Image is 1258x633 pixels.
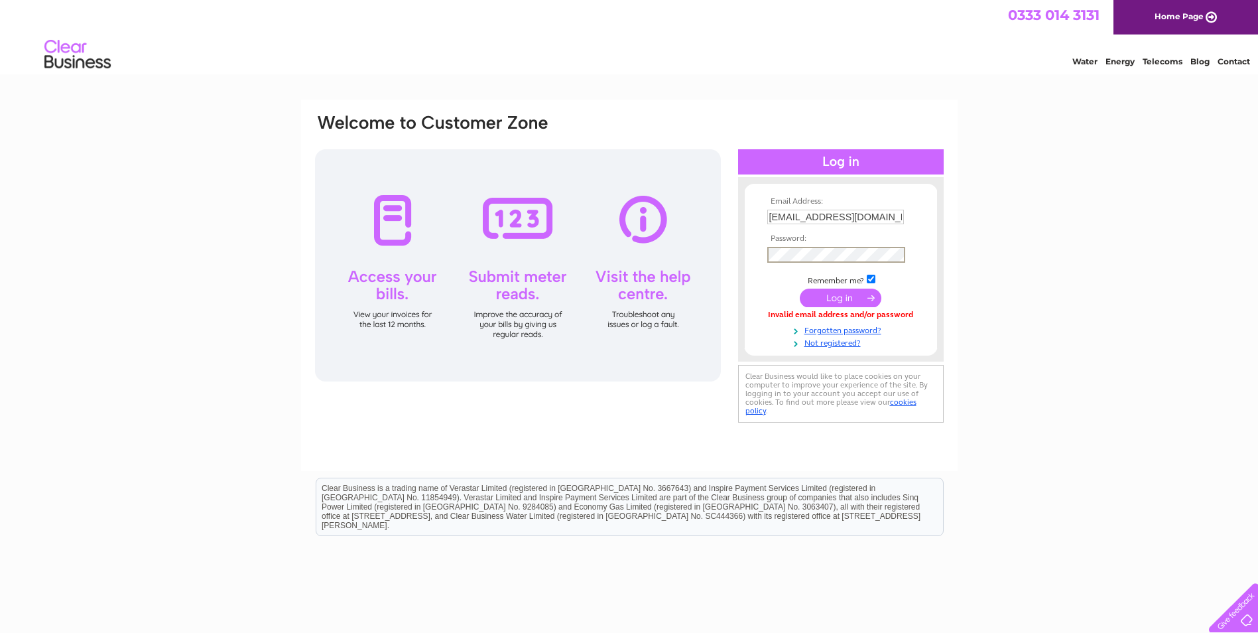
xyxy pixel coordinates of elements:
a: cookies policy [745,397,916,415]
a: Forgotten password? [767,323,918,336]
a: Telecoms [1143,56,1182,66]
th: Email Address: [764,197,918,206]
a: Contact [1218,56,1250,66]
th: Password: [764,234,918,244]
a: Water [1072,56,1098,66]
div: Clear Business is a trading name of Verastar Limited (registered in [GEOGRAPHIC_DATA] No. 3667643... [316,7,943,64]
input: Submit [800,289,881,307]
a: Energy [1105,56,1135,66]
a: 0333 014 3131 [1008,7,1100,23]
a: Not registered? [767,336,918,348]
a: Blog [1190,56,1210,66]
div: Invalid email address and/or password [767,311,914,320]
img: logo.png [44,35,111,75]
td: Remember me? [764,273,918,286]
div: Clear Business would like to place cookies on your computer to improve your experience of the sit... [738,365,944,423]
